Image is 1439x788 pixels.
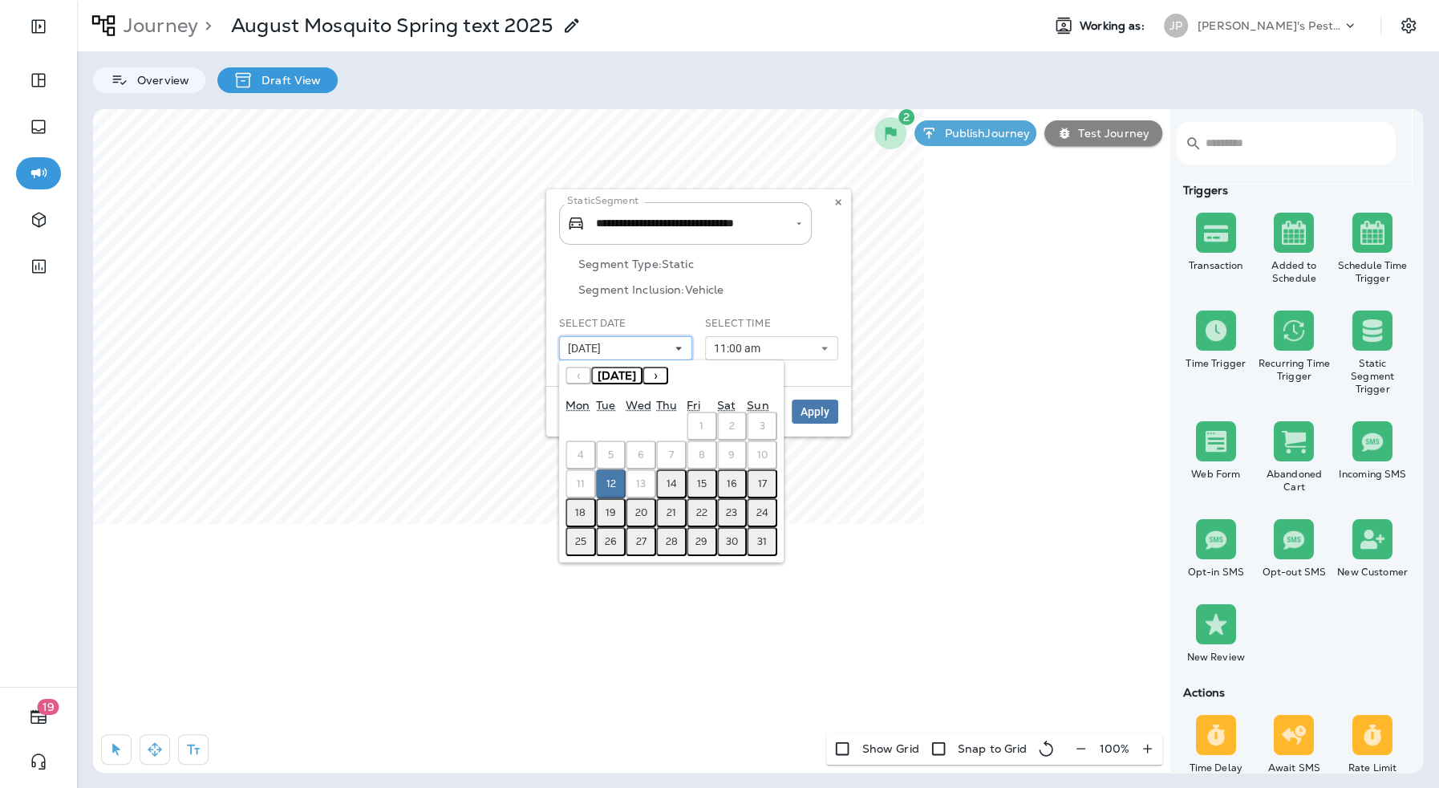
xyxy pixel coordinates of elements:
div: Web Form [1180,468,1252,481]
abbr: August 5, 2025 [608,449,614,461]
div: Abandoned Cart [1259,468,1331,494]
button: August 20, 2025 [626,498,656,527]
abbr: Sunday [747,398,768,412]
button: August 3, 2025 [747,412,777,441]
button: August 6, 2025 [626,441,656,469]
button: August 13, 2025 [626,469,656,498]
button: 19 [16,701,61,733]
abbr: Monday [565,398,590,412]
p: Static Segment [567,194,638,207]
p: 100 % [1099,742,1129,755]
abbr: August 7, 2025 [669,449,674,461]
button: August 29, 2025 [687,527,717,556]
button: Open [792,217,806,231]
p: August Mosquito Spring text 2025 [231,14,552,38]
abbr: August 23, 2025 [726,506,737,519]
span: Working as: [1080,19,1148,33]
div: Incoming SMS [1336,468,1409,481]
abbr: August 21, 2025 [667,506,676,519]
button: Test Journey [1044,120,1162,146]
abbr: August 25, 2025 [575,535,586,548]
button: August 23, 2025 [717,498,748,527]
abbr: August 20, 2025 [635,506,647,519]
label: Select Time [705,317,771,330]
div: Time Delay [1180,762,1252,774]
abbr: August 29, 2025 [695,535,707,548]
button: August 5, 2025 [596,441,626,469]
button: August 11, 2025 [565,469,596,498]
abbr: August 27, 2025 [636,535,647,548]
p: Overview [129,74,189,87]
p: Journey [117,14,198,38]
button: August 21, 2025 [656,498,687,527]
abbr: August 6, 2025 [638,449,644,461]
button: August 2, 2025 [717,412,748,441]
button: [DATE] [559,336,692,360]
span: 11:00 am [714,342,767,355]
label: Select Date [559,317,626,330]
button: August 7, 2025 [656,441,687,469]
abbr: August 3, 2025 [760,420,765,433]
button: August 18, 2025 [565,498,596,527]
abbr: August 26, 2025 [605,535,617,548]
p: Snap to Grid [958,742,1028,755]
abbr: Thursday [656,398,677,412]
button: Apply [792,400,838,424]
div: Opt-in SMS [1180,566,1252,579]
abbr: August 15, 2025 [697,477,707,490]
button: Expand Sidebar [16,10,61,43]
abbr: August 31, 2025 [757,535,767,548]
abbr: Wednesday [626,398,651,412]
p: Draft View [253,74,321,87]
abbr: August 24, 2025 [756,506,768,519]
abbr: August 8, 2025 [699,449,705,461]
abbr: August 28, 2025 [665,535,677,548]
abbr: Tuesday [596,398,615,412]
abbr: August 10, 2025 [757,449,768,461]
abbr: August 1, 2025 [699,420,703,433]
button: [DATE] [591,367,642,384]
button: August 14, 2025 [656,469,687,498]
div: Recurring Time Trigger [1259,357,1331,383]
div: New Customer [1336,566,1409,579]
div: Static Segment Trigger [1336,357,1409,396]
button: August 12, 2025 [596,469,626,498]
abbr: August 9, 2025 [728,449,735,461]
div: Await SMS Reply [1259,762,1331,787]
span: [DATE] [598,368,636,383]
abbr: August 16, 2025 [727,477,737,490]
button: August 10, 2025 [747,441,777,469]
p: > [198,14,212,38]
div: Schedule Time Trigger [1336,259,1409,285]
p: Test Journey [1072,127,1149,140]
abbr: August 11, 2025 [577,477,585,490]
button: August 27, 2025 [626,527,656,556]
abbr: August 17, 2025 [758,477,767,490]
abbr: Saturday [717,398,736,412]
button: › [642,367,668,384]
button: August 25, 2025 [565,527,596,556]
div: JP [1164,14,1188,38]
abbr: August 30, 2025 [726,535,738,548]
button: August 8, 2025 [687,441,717,469]
p: Segment Type: Static [578,258,838,270]
abbr: August 19, 2025 [606,506,616,519]
button: August 19, 2025 [596,498,626,527]
abbr: August 18, 2025 [575,506,586,519]
p: Show Grid [861,742,918,755]
div: Time Trigger [1180,357,1252,370]
button: PublishJourney [914,120,1036,146]
div: Triggers [1177,184,1412,197]
span: Apply [801,406,829,417]
div: Transaction [1180,259,1252,272]
button: August 15, 2025 [687,469,717,498]
abbr: August 12, 2025 [606,477,616,490]
abbr: August 4, 2025 [578,449,584,461]
span: [DATE] [568,342,607,355]
button: August 31, 2025 [747,527,777,556]
span: 2 [898,109,914,125]
abbr: August 2, 2025 [729,420,735,433]
button: August 28, 2025 [656,527,687,556]
button: 11:00 am [705,336,838,360]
